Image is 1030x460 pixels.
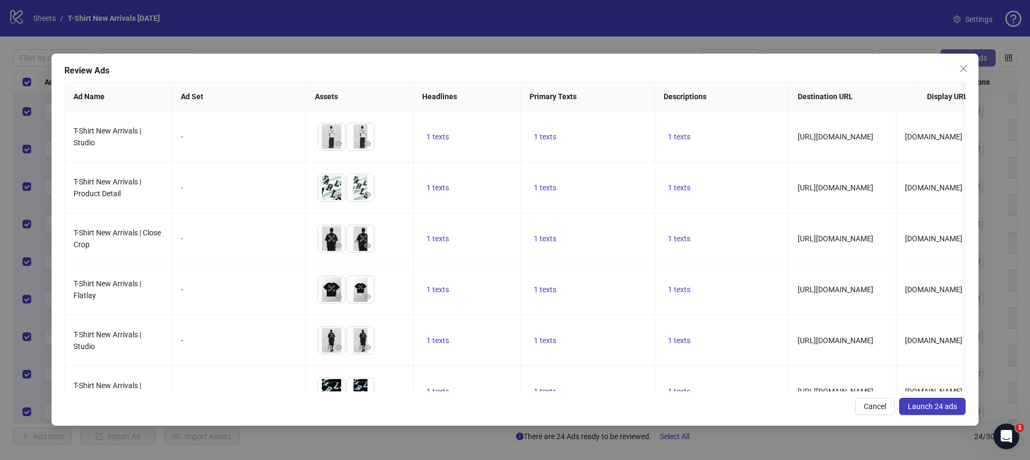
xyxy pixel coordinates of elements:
[422,334,453,347] button: 1 texts
[534,234,556,243] span: 1 texts
[905,132,962,141] span: [DOMAIN_NAME]
[955,60,972,77] button: Close
[318,225,345,252] img: Asset 1
[347,174,374,201] img: Asset 2
[347,327,374,354] img: Asset 2
[181,233,297,244] div: -
[905,234,962,243] span: [DOMAIN_NAME]
[332,341,345,354] button: Preview
[361,290,374,303] button: Preview
[426,183,449,192] span: 1 texts
[529,283,561,296] button: 1 texts
[364,242,371,249] span: eye
[181,385,297,397] div: -
[905,285,962,294] span: [DOMAIN_NAME]
[181,335,297,346] div: -
[534,285,556,294] span: 1 texts
[318,174,345,201] img: Asset 1
[534,336,556,345] span: 1 texts
[664,334,695,347] button: 1 texts
[798,285,873,294] span: [URL][DOMAIN_NAME]
[335,140,342,147] span: eye
[668,183,690,192] span: 1 texts
[422,385,453,398] button: 1 texts
[361,341,374,354] button: Preview
[306,82,414,112] th: Assets
[332,239,345,252] button: Preview
[364,140,371,147] span: eye
[918,82,1026,112] th: Display URL
[422,283,453,296] button: 1 texts
[899,398,966,415] button: Launch 24 ads
[347,276,374,303] img: Asset 2
[181,131,297,143] div: -
[529,232,561,245] button: 1 texts
[332,137,345,150] button: Preview
[364,191,371,198] span: eye
[426,132,449,141] span: 1 texts
[335,344,342,351] span: eye
[529,130,561,143] button: 1 texts
[655,82,789,112] th: Descriptions
[798,336,873,345] span: [URL][DOMAIN_NAME]
[905,183,962,192] span: [DOMAIN_NAME]
[422,232,453,245] button: 1 texts
[181,284,297,295] div: -
[959,64,968,73] span: close
[332,290,345,303] button: Preview
[364,293,371,300] span: eye
[664,385,695,398] button: 1 texts
[318,378,345,405] img: Asset 1
[668,336,690,345] span: 1 texts
[905,387,962,396] span: [DOMAIN_NAME]
[864,402,886,411] span: Cancel
[361,137,374,150] button: Preview
[73,177,141,198] span: T-Shirt New Arrivals | Product Detail
[668,132,690,141] span: 1 texts
[347,378,374,405] img: Asset 2
[905,336,962,345] span: [DOMAIN_NAME]
[73,330,141,351] span: T-Shirt New Arrivals | Studio
[855,398,895,415] button: Cancel
[521,82,655,112] th: Primary Texts
[529,334,561,347] button: 1 texts
[335,242,342,249] span: eye
[664,283,695,296] button: 1 texts
[65,82,172,112] th: Ad Name
[664,130,695,143] button: 1 texts
[364,344,371,351] span: eye
[332,188,345,201] button: Preview
[664,181,695,194] button: 1 texts
[908,402,957,411] span: Launch 24 ads
[798,234,873,243] span: [URL][DOMAIN_NAME]
[318,327,345,354] img: Asset 1
[361,239,374,252] button: Preview
[73,279,141,300] span: T-Shirt New Arrivals | Flatlay
[414,82,521,112] th: Headlines
[798,132,873,141] span: [URL][DOMAIN_NAME]
[426,234,449,243] span: 1 texts
[668,387,690,396] span: 1 texts
[664,232,695,245] button: 1 texts
[426,336,449,345] span: 1 texts
[73,127,141,147] span: T-Shirt New Arrivals | Studio
[534,132,556,141] span: 1 texts
[361,188,374,201] button: Preview
[1016,424,1024,432] span: 1
[534,183,556,192] span: 1 texts
[534,387,556,396] span: 1 texts
[426,387,449,396] span: 1 texts
[181,182,297,194] div: -
[798,183,873,192] span: [URL][DOMAIN_NAME]
[64,64,966,77] div: Review Ads
[798,387,873,396] span: [URL][DOMAIN_NAME]
[426,285,449,294] span: 1 texts
[347,123,374,150] img: Asset 2
[335,293,342,300] span: eye
[668,285,690,294] span: 1 texts
[668,234,690,243] span: 1 texts
[318,123,345,150] img: Asset 1
[172,82,306,112] th: Ad Set
[73,228,161,249] span: T-Shirt New Arrivals | Close Crop
[335,191,342,198] span: eye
